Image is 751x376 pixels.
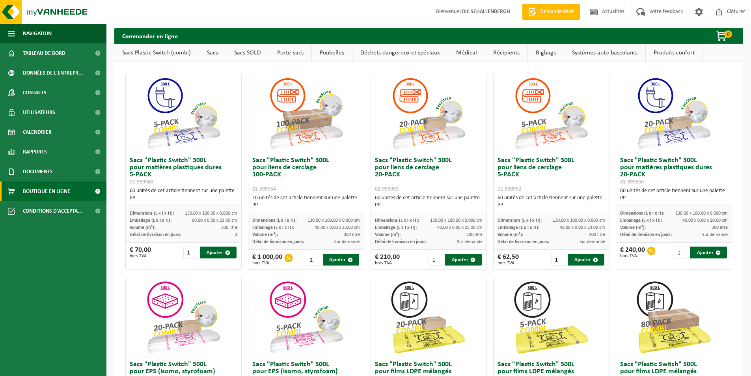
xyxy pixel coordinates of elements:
[130,195,237,202] div: PP
[130,218,171,223] span: Emballage (L x l x H):
[466,232,483,237] span: 300 litre
[375,186,399,192] span: 01-999953
[266,74,345,153] img: 01-999954
[375,254,400,266] div: € 210,00
[620,232,672,237] span: Délai de livraison en jours:
[690,247,727,258] button: Ajouter
[130,179,153,185] span: 01-999949
[334,239,360,244] span: Sur demande
[221,225,237,230] span: 300 litre
[498,239,549,244] span: Délai de livraison en jours:
[23,43,65,63] span: Tableau de bord
[620,254,645,258] span: hors TVA
[682,218,728,223] span: 40.00 x 0.00 x 20.00 cm
[252,186,276,192] span: 01-999954
[437,225,483,230] span: 40.00 x 0.00 x 23.00 cm
[564,44,645,62] a: Systèmes auto-basculants
[252,254,282,266] div: € 1 000,00
[200,247,237,258] button: Ajouter
[266,278,345,357] img: 01-999955
[130,225,155,230] span: Volume (m³):
[646,44,703,62] a: Produits confort
[498,157,605,193] h3: Sacs "Plastic Switch" 300L pour liens de cerclage 5-PACK
[675,211,728,216] span: 130.00 x 100.00 x 0.000 cm
[498,202,605,209] div: PP
[23,63,83,83] span: Données de l'entrepr...
[252,202,360,209] div: PP
[130,211,174,216] span: Dimensions (L x l x H):
[445,254,482,266] button: Ajouter
[252,239,304,244] span: Délai de livraison en jours:
[235,232,237,237] span: 3
[459,9,510,15] strong: LOIC SCHALLENBERGH
[498,195,605,209] div: 60 unités de cet article tiennent sur une palette
[634,74,713,153] img: 01-999950
[23,142,47,162] span: Rapports
[580,239,605,244] span: Sur demande
[620,225,646,230] span: Volume (m³):
[375,157,483,193] h3: Sacs "Plastic Switch" 300L pour liens de cerclage 20-PACK
[144,74,223,153] img: 01-999949
[498,261,519,266] span: hors TVA
[312,44,352,62] a: Poubelles
[620,187,728,202] div: 60 unités de cet article tiennent sur une palette
[498,254,519,266] div: € 62,50
[448,44,485,62] a: Médical
[512,278,591,357] img: 01-999963
[702,232,728,237] span: Sur demande
[375,195,483,209] div: 60 unités de cet article tiennent sur une palette
[620,218,662,223] span: Emballage (L x l x H):
[429,254,444,266] input: 1
[375,202,483,209] div: PP
[498,186,521,192] span: 01-999952
[389,278,468,357] img: 01-999964
[130,187,237,202] div: 60 unités de cet article tiennent sur une palette
[620,179,644,185] span: 01-999950
[192,218,237,223] span: 60.00 x 0.00 x 23.00 cm
[389,74,468,153] img: 01-999953
[352,44,448,62] a: Déchets dangereux et spéciaux
[498,218,542,223] span: Dimensions (L x l x H):
[375,218,419,223] span: Dimensions (L x l x H):
[498,232,523,237] span: Volume (m³):
[307,218,360,223] span: 130.00 x 100.00 x 0.000 cm
[144,278,223,357] img: 01-999956
[620,157,728,185] h3: Sacs "Plastic Switch" 300L pour matières plastiques dures 20-PACK
[185,211,237,216] span: 130.00 x 100.00 x 0.000 cm
[538,8,576,16] span: Demande devis
[23,122,52,142] span: Calendrier
[568,254,604,266] button: Ajouter
[528,44,564,62] a: Bigbags
[306,254,322,266] input: 1
[375,261,400,266] span: hors TVA
[269,44,311,62] a: Porte-sacs
[620,195,728,202] div: PP
[560,225,605,230] span: 40.00 x 0.00 x 23.00 cm
[712,225,728,230] span: 300 litre
[724,30,732,38] span: 0
[674,247,690,258] input: 1
[430,218,483,223] span: 130.00 x 100.00 x 0.000 cm
[551,254,567,266] input: 1
[375,225,417,230] span: Emballage (L x l x H):
[114,44,199,62] a: Sacs Plastic Switch (combi)
[130,247,151,258] div: € 70,00
[375,239,427,244] span: Délai de livraison en jours:
[498,225,539,230] span: Emballage (L x l x H):
[252,232,278,237] span: Volume (m³):
[252,157,360,193] h3: Sacs "Plastic Switch" 300L pour liens de cerclage 100-PACK
[553,218,605,223] span: 130.00 x 100.00 x 0.000 cm
[23,162,53,181] span: Documents
[620,247,645,258] div: € 240,00
[375,232,401,237] span: Volume (m³):
[130,232,181,237] span: Délai de livraison en jours:
[183,247,199,258] input: 1
[226,44,269,62] a: Sacs SOLO
[620,211,664,216] span: Dimensions (L x l x H):
[199,44,226,62] a: Sacs
[252,218,296,223] span: Dimensions (L x l x H):
[252,225,294,230] span: Emballage (L x l x H):
[130,254,151,258] span: hors TVA
[703,28,742,44] button: 0
[252,261,282,266] span: hors TVA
